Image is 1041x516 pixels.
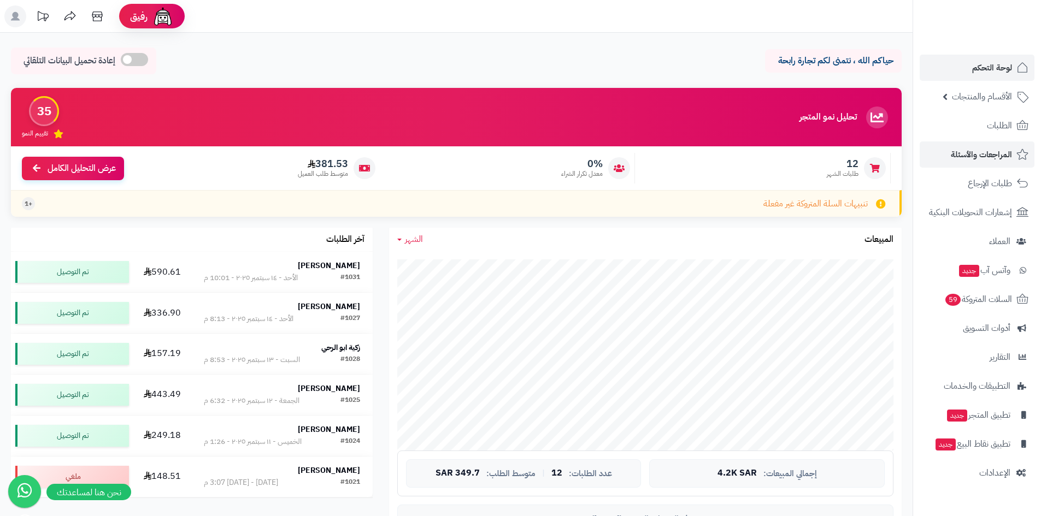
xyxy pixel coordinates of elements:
span: جديد [959,265,979,277]
a: إشعارات التحويلات البنكية [920,199,1034,226]
strong: [PERSON_NAME] [298,301,360,312]
span: أدوات التسويق [963,321,1010,336]
span: إشعارات التحويلات البنكية [929,205,1012,220]
span: 12 [827,158,858,170]
span: عدد الطلبات: [569,469,612,478]
div: #1027 [340,313,360,324]
span: 349.7 SAR [436,468,480,478]
span: متوسط الطلب: [486,469,536,478]
td: 443.49 [133,375,192,415]
div: تم التوصيل [15,384,129,406]
a: التطبيقات والخدمات [920,373,1034,399]
a: وآتس آبجديد [920,257,1034,283]
strong: [PERSON_NAME] [298,260,360,271]
span: إعادة تحميل البيانات التلقائي [23,55,115,67]
span: تنبيهات السلة المتروكة غير مفعلة [763,198,868,210]
a: تطبيق المتجرجديد [920,402,1034,428]
span: 0% [561,158,603,170]
h3: المبيعات [864,235,893,245]
span: رفيق [130,10,148,23]
h3: آخر الطلبات [326,235,364,245]
span: تطبيق المتجر [946,407,1010,423]
div: #1021 [340,477,360,488]
td: 590.61 [133,252,192,292]
div: تم التوصيل [15,425,129,447]
div: الأحد - ١٤ سبتمبر ٢٠٢٥ - 8:13 م [204,313,293,324]
span: 12 [551,468,562,478]
strong: [PERSON_NAME] [298,424,360,435]
div: السبت - ١٣ سبتمبر ٢٠٢٥ - 8:53 م [204,354,300,365]
div: #1028 [340,354,360,365]
span: الطلبات [987,118,1012,133]
div: ملغي [15,466,129,488]
span: معدل تكرار الشراء [561,169,603,179]
div: الخميس - ١١ سبتمبر ٢٠٢٥ - 1:26 م [204,436,302,447]
span: إجمالي المبيعات: [763,469,817,478]
span: وآتس آب [958,263,1010,278]
span: 59 [945,294,961,306]
span: طلبات الإرجاع [968,176,1012,191]
span: تقييم النمو [22,129,48,138]
span: لوحة التحكم [972,60,1012,75]
a: التقارير [920,344,1034,370]
span: السلات المتروكة [944,292,1012,307]
div: الأحد - ١٤ سبتمبر ٢٠٢٥ - 10:01 م [204,272,298,283]
span: عرض التحليل الكامل [48,162,116,175]
a: عرض التحليل الكامل [22,157,124,180]
span: الإعدادات [979,465,1010,481]
span: جديد [947,410,967,422]
span: الأقسام والمنتجات [952,89,1012,104]
div: [DATE] - [DATE] 3:07 م [204,477,278,488]
td: 336.90 [133,293,192,333]
span: | [542,469,545,477]
div: #1025 [340,395,360,406]
a: لوحة التحكم [920,55,1034,81]
strong: [PERSON_NAME] [298,383,360,394]
div: تم التوصيل [15,302,129,324]
span: الشهر [405,233,423,246]
strong: [PERSON_NAME] [298,465,360,476]
a: العملاء [920,228,1034,254]
div: #1031 [340,272,360,283]
a: تحديثات المنصة [29,5,56,30]
a: الطلبات [920,112,1034,139]
span: طلبات الشهر [827,169,858,179]
div: تم التوصيل [15,343,129,365]
a: الشهر [397,233,423,246]
span: تطبيق نقاط البيع [934,436,1010,452]
span: العملاء [989,234,1010,249]
a: المراجعات والأسئلة [920,141,1034,168]
td: 157.19 [133,334,192,374]
span: جديد [936,438,956,450]
span: متوسط طلب العميل [298,169,348,179]
span: 381.53 [298,158,348,170]
span: التطبيقات والخدمات [944,378,1010,394]
span: 4.2K SAR [717,468,757,478]
a: طلبات الإرجاع [920,170,1034,197]
a: تطبيق نقاط البيعجديد [920,431,1034,457]
td: 148.51 [133,456,192,497]
div: الجمعة - ١٢ سبتمبر ٢٠٢٥ - 6:32 م [204,395,299,406]
img: ai-face.png [152,5,174,27]
img: logo-2.png [967,8,1031,31]
span: +1 [25,199,32,209]
p: حياكم الله ، نتمنى لكم تجارة رابحة [773,55,893,67]
div: #1024 [340,436,360,447]
td: 249.18 [133,416,192,456]
a: الإعدادات [920,460,1034,486]
strong: زكية ابو الرحي [321,342,360,353]
div: تم التوصيل [15,261,129,283]
a: أدوات التسويق [920,315,1034,341]
h3: تحليل نمو المتجر [799,112,857,122]
span: المراجعات والأسئلة [951,147,1012,162]
a: السلات المتروكة59 [920,286,1034,312]
span: التقارير [990,349,1010,365]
